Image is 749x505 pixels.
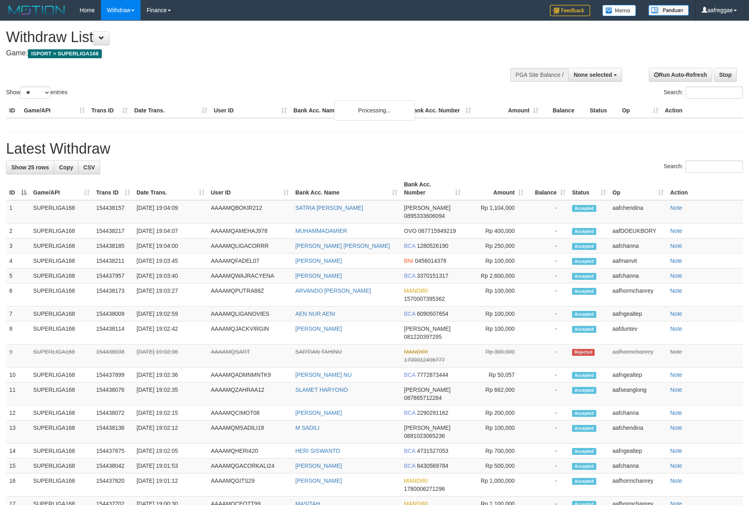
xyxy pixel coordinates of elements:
[6,459,30,473] td: 15
[133,459,208,473] td: [DATE] 19:01:53
[93,306,133,321] td: 154438009
[6,239,30,254] td: 3
[93,406,133,420] td: 154438072
[208,459,292,473] td: AAAAMQGACORKALI24
[609,473,667,497] td: aafhormchanrey
[404,334,442,340] span: Copy 081220397295 to clipboard
[572,349,595,356] span: Rejected
[133,368,208,382] td: [DATE] 19:02:36
[295,410,342,416] a: [PERSON_NAME]
[133,283,208,306] td: [DATE] 19:03:27
[404,311,415,317] span: BCA
[93,177,133,200] th: Trans ID: activate to sort column ascending
[664,87,743,99] label: Search:
[404,478,428,484] span: MANDIRI
[609,344,667,368] td: aafhormchanrey
[208,177,292,200] th: User ID: activate to sort column ascending
[670,287,682,294] a: Note
[686,161,743,173] input: Search:
[6,444,30,459] td: 14
[670,387,682,393] a: Note
[609,254,667,268] td: aafmanvit
[670,228,682,234] a: Note
[11,164,49,171] span: Show 25 rows
[572,243,596,250] span: Accepted
[404,410,415,416] span: BCA
[464,344,527,368] td: Rp 300,000
[208,420,292,444] td: AAAAMQMSADILI18
[6,254,30,268] td: 4
[527,368,569,382] td: -
[670,243,682,249] a: Note
[30,368,93,382] td: SUPERLIGA168
[670,372,682,378] a: Note
[464,382,527,406] td: Rp 662,000
[30,321,93,344] td: SUPERLIGA168
[334,100,415,120] div: Processing...
[464,268,527,283] td: Rp 2,600,000
[295,387,348,393] a: SLAMET HARYONO
[20,87,50,99] select: Showentries
[401,177,464,200] th: Bank Acc. Number: activate to sort column ascending
[6,87,67,99] label: Show entries
[295,349,342,355] a: SARTIAN TAHINU
[133,239,208,254] td: [DATE] 19:04:00
[30,177,93,200] th: Game/API: activate to sort column ascending
[93,420,133,444] td: 154438136
[78,161,100,174] a: CSV
[527,459,569,473] td: -
[30,268,93,283] td: SUPERLIGA168
[572,205,596,212] span: Accepted
[404,387,450,393] span: [PERSON_NAME]
[609,382,667,406] td: aafseanglong
[417,372,448,378] span: Copy 7772873444 to clipboard
[208,344,292,368] td: AAAAMQSART
[464,239,527,254] td: Rp 250,000
[464,420,527,444] td: Rp 100,000
[133,200,208,224] td: [DATE] 19:04:09
[292,177,401,200] th: Bank Acc. Name: activate to sort column ascending
[6,306,30,321] td: 7
[602,5,636,16] img: Button%20Memo.svg
[572,326,596,333] span: Accepted
[295,228,347,234] a: MUHAMMADAMIER
[572,228,596,235] span: Accepted
[670,311,682,317] a: Note
[133,321,208,344] td: [DATE] 19:02:42
[30,459,93,473] td: SUPERLIGA168
[404,349,428,355] span: MANDIRI
[133,224,208,239] td: [DATE] 19:04:07
[30,382,93,406] td: SUPERLIGA168
[670,205,682,211] a: Note
[527,473,569,497] td: -
[93,239,133,254] td: 154438185
[93,344,133,368] td: 154438038
[6,4,67,16] img: MOTION_logo.png
[83,164,95,171] span: CSV
[464,306,527,321] td: Rp 100,000
[133,382,208,406] td: [DATE] 19:02:35
[404,228,417,234] span: OVO
[28,49,102,58] span: ISPORT > SUPERLIGA168
[30,444,93,459] td: SUPERLIGA168
[30,224,93,239] td: SUPERLIGA168
[93,200,133,224] td: 154438157
[649,68,712,82] a: Run Auto-Refresh
[572,410,596,417] span: Accepted
[527,420,569,444] td: -
[133,268,208,283] td: [DATE] 19:03:40
[133,473,208,497] td: [DATE] 19:01:12
[510,68,568,82] div: PGA Site Balance /
[572,311,596,318] span: Accepted
[464,224,527,239] td: Rp 400,000
[464,473,527,497] td: Rp 1,000,000
[131,103,210,118] th: Date Trans.
[667,177,743,200] th: Action
[208,368,292,382] td: AAAAMQADMNMNTK9
[133,177,208,200] th: Date Trans.: activate to sort column ascending
[464,283,527,306] td: Rp 100,000
[404,486,445,492] span: Copy 1780006271296 to clipboard
[93,473,133,497] td: 154437820
[295,287,371,294] a: ARVANDO [PERSON_NAME]
[464,200,527,224] td: Rp 1,104,000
